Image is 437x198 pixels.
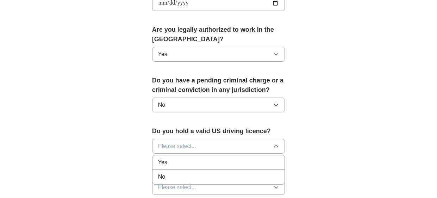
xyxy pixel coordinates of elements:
span: No [158,173,165,181]
label: Are you legally authorized to work in the [GEOGRAPHIC_DATA]? [152,25,285,44]
button: Yes [152,47,285,62]
span: Yes [158,158,167,167]
span: No [158,101,165,109]
button: Please select... [152,139,285,154]
label: Do you have a pending criminal charge or a criminal conviction in any jurisdiction? [152,76,285,95]
button: Please select... [152,180,285,195]
button: No [152,98,285,112]
label: Do you hold a valid US driving licence? [152,126,285,136]
span: Please select... [158,183,196,192]
span: Yes [158,50,167,58]
span: Please select... [158,142,196,150]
